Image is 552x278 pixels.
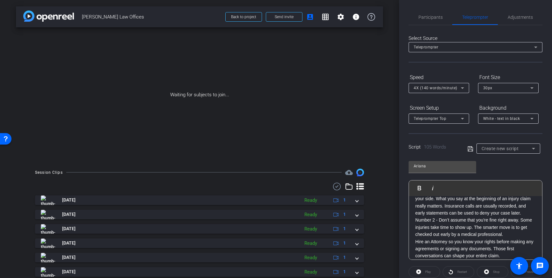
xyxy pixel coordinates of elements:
[62,254,76,261] span: [DATE]
[35,238,364,248] mat-expansion-panel-header: thumb-nail[DATE]Ready1
[409,72,469,83] div: Speed
[62,211,76,218] span: [DATE]
[343,254,346,261] span: 1
[35,253,364,262] mat-expansion-panel-header: thumb-nail[DATE]Ready1
[301,268,320,276] div: Ready
[478,72,539,83] div: Font Size
[23,11,74,22] img: app-logo
[337,13,345,21] mat-icon: settings
[322,13,329,21] mat-icon: grid_on
[427,182,439,194] button: Italic (⌘I)
[301,197,320,204] div: Ready
[478,103,539,113] div: Background
[301,211,320,218] div: Ready
[35,224,364,234] mat-expansion-panel-header: thumb-nail[DATE]Ready1
[424,144,446,150] span: 105 Words
[35,195,364,205] mat-expansion-panel-header: thumb-nail[DATE]Ready1
[483,116,520,121] span: White - text in black
[35,210,364,219] mat-expansion-panel-header: thumb-nail[DATE]Ready1
[345,169,353,176] span: Destinations for your clips
[301,254,320,261] div: Ready
[41,195,55,205] img: thumb-nail
[62,240,76,246] span: [DATE]
[409,143,459,151] div: Script
[536,262,544,270] mat-icon: message
[414,45,438,49] span: Teleprompter
[266,12,302,22] button: Send invite
[41,267,55,277] img: thumb-nail
[41,224,55,234] img: thumb-nail
[508,15,533,19] span: Adjustments
[413,182,425,194] button: Bold (⌘B)
[41,238,55,248] img: thumb-nail
[462,15,488,19] span: Teleprompter
[414,86,457,90] span: 4X (140 words/minute)
[35,267,364,277] mat-expansion-panel-header: thumb-nail[DATE]Ready1
[415,216,536,238] p: Number 2 - Don’t assume that you’re fine right away. Some injuries take time to show up. The smar...
[414,116,446,121] span: Teleprompter Top
[343,211,346,218] span: 1
[301,225,320,233] div: Ready
[414,162,471,170] input: Title
[41,210,55,219] img: thumb-nail
[16,27,383,162] div: Waiting for subjects to join...
[62,268,76,275] span: [DATE]
[482,146,519,151] span: Create new script
[343,225,346,232] span: 1
[515,262,523,270] mat-icon: accessibility
[301,240,320,247] div: Ready
[345,169,353,176] mat-icon: cloud_upload
[343,268,346,275] span: 1
[35,169,63,176] div: Session Clips
[343,240,346,246] span: 1
[343,197,346,203] span: 1
[356,169,364,176] img: Session clips
[352,13,360,21] mat-icon: info
[41,253,55,262] img: thumb-nail
[409,35,542,42] div: Select Source
[415,238,536,260] p: Hire an Attorney so you know your rights before making any agreements or signing any documents. T...
[231,15,256,19] span: Back to project
[225,12,262,22] button: Back to project
[483,86,492,90] span: 30px
[275,14,294,19] span: Send invite
[82,11,222,23] span: [PERSON_NAME] Law Offices
[418,15,443,19] span: Participants
[62,197,76,203] span: [DATE]
[415,188,536,217] p: Number 1 - Don’t just trust that the insurance company is on your side. What you say at the begin...
[409,103,469,113] div: Screen Setup
[62,225,76,232] span: [DATE]
[306,13,314,21] mat-icon: account_box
